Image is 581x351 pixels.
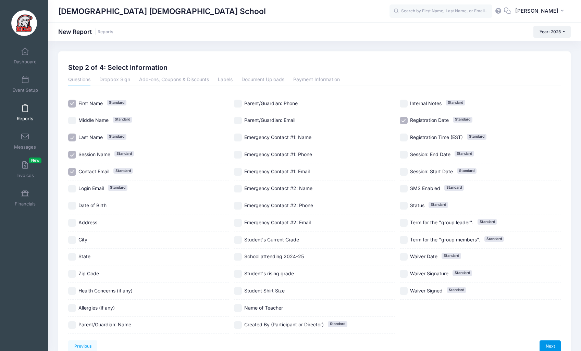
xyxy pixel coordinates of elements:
input: Emergency Contact #1: Email [234,168,242,176]
span: Emergency Contact #1: Phone [244,151,312,157]
span: School attending 2024-25 [244,253,304,259]
a: Reports [98,29,113,35]
a: Dropbox Sign [99,74,130,86]
input: Student's rising grade [234,270,242,278]
a: Labels [218,74,233,86]
span: Term for the "group leader". [410,220,473,225]
span: Emergency Contact #1: Email [244,168,310,174]
input: Term for the "group members".Standard [400,236,408,244]
span: Last Name [78,134,103,140]
span: Waiver Date [410,253,437,259]
input: Registration DateStandard [400,117,408,125]
span: Standard [453,117,472,122]
span: SMS Enabled [410,185,440,191]
input: Parent/Guardian: Name [68,321,76,329]
input: StatusStandard [400,202,408,210]
input: Created By (Participant or Director)Standard [234,321,242,329]
input: Emergency Contact #1: Phone [234,151,242,159]
span: Student's rising grade [244,271,294,276]
span: Standard [442,253,461,259]
span: Student's Current Grade [244,237,299,242]
input: Contact EmailStandard [68,168,76,176]
span: Standard [444,185,464,190]
span: Parent/Guardian: Email [244,117,295,123]
a: Add-ons, Coupons & Discounts [139,74,209,86]
input: Student's Current Grade [234,236,242,244]
span: Waiver Signed [410,288,443,293]
span: Standard [108,185,127,190]
input: Student Shirt Size [234,287,242,295]
span: Name of Teacher [244,305,283,311]
span: Standard [113,168,133,174]
input: Date of Birth [68,202,76,210]
span: Standard [107,100,126,105]
span: Standard [113,117,132,122]
input: Address [68,219,76,227]
span: Invoices [16,173,34,178]
a: Payment Information [293,74,340,86]
span: Standard [429,202,448,208]
span: Standard [446,100,465,105]
span: Standard [455,151,474,156]
span: Registration Date [410,117,449,123]
span: Created By (Participant or Director) [244,322,324,327]
span: Session: Start Date [410,168,453,174]
span: Emergency Contact #2: Name [244,185,312,191]
input: Parent/Guardian: Phone [234,100,242,108]
span: City [78,237,87,242]
span: Event Setup [12,87,38,93]
input: Search by First Name, Last Name, or Email... [390,4,492,18]
a: Event Setup [9,72,41,96]
span: Standard [484,236,504,242]
input: Waiver DateStandard [400,253,408,261]
span: Internal Notes [410,100,442,106]
span: Standard [467,134,486,139]
input: Waiver SignedStandard [400,287,408,295]
input: Zip Code [68,270,76,278]
input: Emergency Contact #1: Name [234,134,242,141]
span: Emergency Contact #1: Name [244,134,311,140]
input: State [68,253,76,261]
span: Middle Name [78,117,109,123]
input: Allergies (if any) [68,304,76,312]
input: SMS EnabledStandard [400,185,408,193]
span: First Name [78,100,103,106]
a: Dashboard [9,44,41,68]
span: Registration Time (EST) [410,134,463,140]
span: Date of Birth [78,202,107,208]
span: Session: End Date [410,151,450,157]
span: Address [78,220,97,225]
input: Term for the "group leader".Standard [400,219,408,227]
button: Year: 2025 [533,26,571,38]
input: Emergency Contact #2: Phone [234,202,242,210]
span: Zip Code [78,271,99,276]
span: Parent/Guardian: Name [78,322,131,327]
span: Status [410,202,424,208]
span: Standard [478,219,497,225]
span: Emergency Contact #2: Phone [244,202,313,208]
input: Parent/Guardian: Email [234,117,242,125]
button: [PERSON_NAME] [511,3,571,19]
input: Registration Time (EST)Standard [400,134,408,141]
span: Dashboard [14,59,37,65]
h1: New Report [58,28,113,35]
h1: [DEMOGRAPHIC_DATA] [DEMOGRAPHIC_DATA] School [58,3,266,19]
input: Emergency Contact #2: Email [234,219,242,227]
span: Financials [15,201,36,207]
input: Session: End DateStandard [400,151,408,159]
span: Standard [447,287,466,293]
input: Middle NameStandard [68,117,76,125]
a: Questions [68,74,90,86]
a: InvoicesNew [9,158,41,181]
input: Session NameStandard [68,151,76,159]
span: Health Concerns (if any) [78,288,133,293]
span: Session Name [78,151,110,157]
span: Standard [107,134,126,139]
span: Standard [114,151,134,156]
span: Emergency Contact #2: Email [244,220,311,225]
input: School attending 2024-25 [234,253,242,261]
input: Name of Teacher [234,304,242,312]
a: Document Uploads [242,74,284,86]
input: Internal NotesStandard [400,100,408,108]
span: Year: 2025 [540,29,561,34]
